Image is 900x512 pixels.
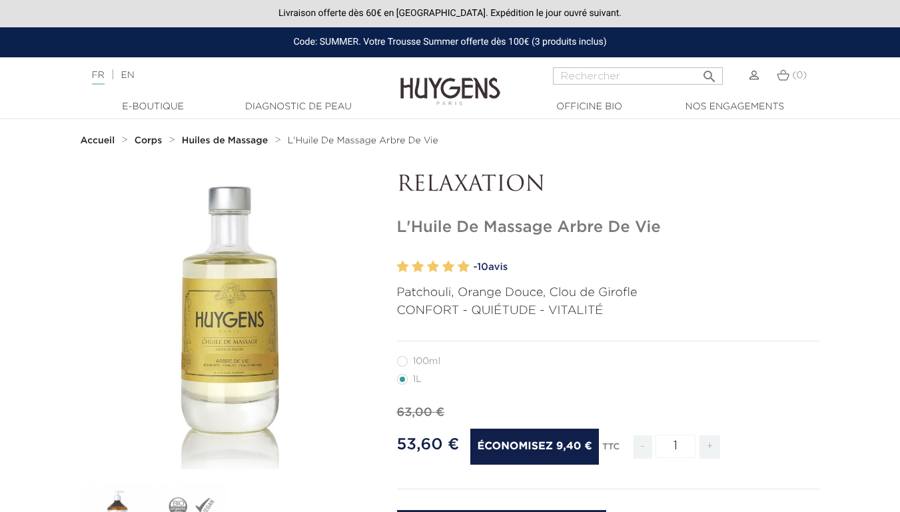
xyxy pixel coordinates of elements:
a: Diagnostic de peau [232,100,365,114]
i:  [701,65,717,81]
span: 53,60 € [397,437,460,453]
label: 3 [427,257,439,277]
strong: Corps [135,136,163,145]
a: Officine Bio [523,100,656,114]
span: + [699,435,721,459]
span: - [634,435,652,459]
label: 100ml [397,356,456,367]
span: (0) [792,71,807,80]
label: 1 [397,257,409,277]
a: E-Boutique [87,100,220,114]
p: RELAXATION [397,173,820,198]
div: TTC [602,433,620,469]
span: 10 [477,262,488,272]
a: Corps [135,135,165,146]
label: 5 [458,257,470,277]
input: Rechercher [553,67,723,85]
label: 4 [442,257,454,277]
a: -10avis [474,257,820,277]
a: Huiles de Massage [182,135,271,146]
a: L'Huile De Massage Arbre De Vie [288,135,438,146]
label: 2 [412,257,424,277]
a: EN [121,71,134,80]
a: Accueil [81,135,118,146]
span: L'Huile De Massage Arbre De Vie [288,136,438,145]
span: 63,00 € [397,407,445,419]
input: Quantité [656,435,695,458]
strong: Accueil [81,136,115,145]
p: CONFORT - QUIÉTUDE - VITALITÉ [397,302,820,320]
button:  [697,63,721,81]
img: Huygens [400,56,500,107]
div: | [85,67,365,83]
label: 1L [397,374,438,385]
a: FR [92,71,105,85]
p: Patchouli, Orange Douce, Clou de Girofle [397,284,820,302]
span: Économisez 9,40 € [470,429,598,465]
a: Nos engagements [668,100,801,114]
h1: L'Huile De Massage Arbre De Vie [397,218,820,237]
strong: Huiles de Massage [182,136,268,145]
